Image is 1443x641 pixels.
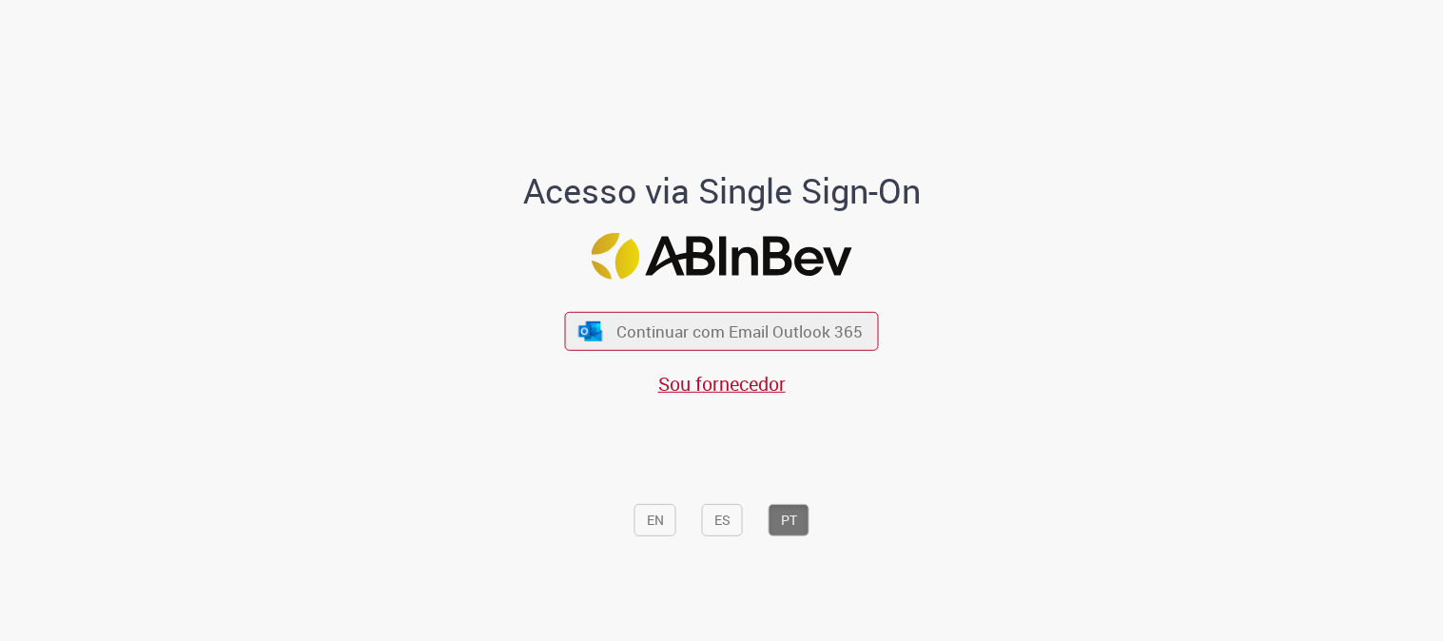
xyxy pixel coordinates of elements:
span: Continuar com Email Outlook 365 [616,320,863,342]
button: EN [634,504,676,536]
img: ícone Azure/Microsoft 360 [576,320,603,340]
h1: Acesso via Single Sign-On [458,172,985,210]
button: ícone Azure/Microsoft 360 Continuar com Email Outlook 365 [565,312,879,351]
button: PT [769,504,809,536]
img: Logo ABInBev [592,232,852,279]
button: ES [702,504,743,536]
a: Sou fornecedor [658,371,786,397]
